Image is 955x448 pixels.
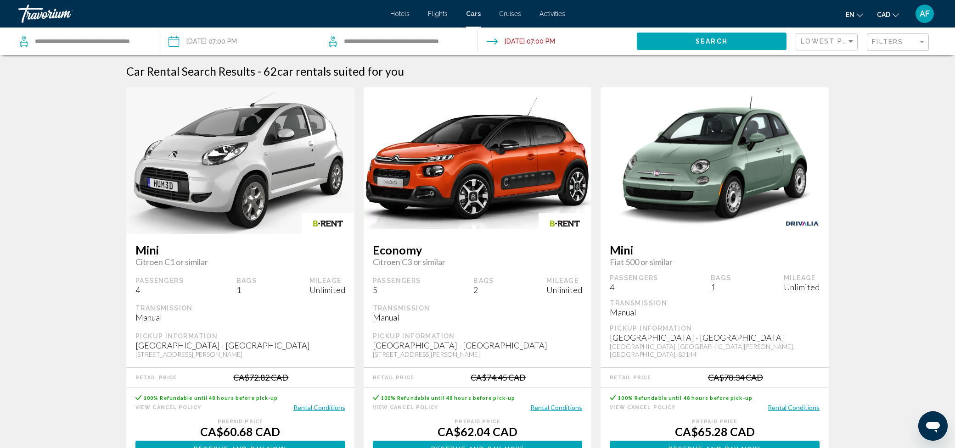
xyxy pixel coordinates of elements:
div: CA$62.04 CAD [373,425,583,438]
div: Bags [473,277,494,285]
a: Cruises [499,10,521,17]
div: CA$72.82 CAD [233,372,288,382]
span: AF [920,9,930,18]
span: Mini [610,243,820,257]
span: Lowest Price [801,38,860,45]
iframe: Button to launch messaging window [918,411,948,441]
div: [GEOGRAPHIC_DATA] - [GEOGRAPHIC_DATA] [373,340,583,350]
div: Bags [236,277,257,285]
div: Unlimited [546,285,582,295]
div: Manual [373,312,583,322]
div: Transmission [373,304,583,312]
button: Search [637,33,787,50]
span: Economy [373,243,583,257]
button: View Cancel Policy [610,403,675,412]
img: primary.png [126,84,354,237]
button: Rental Conditions [768,403,820,412]
div: [GEOGRAPHIC_DATA] - [GEOGRAPHIC_DATA] [610,332,820,343]
div: Transmission [610,299,820,307]
span: car rentals suited for you [277,64,404,78]
span: Search [696,38,728,45]
div: Passengers [135,277,184,285]
mat-select: Sort by [801,38,855,46]
div: 5 [373,285,421,295]
span: 100% Refundable until 48 hours before pick-up [144,395,278,401]
a: Travorium [18,5,381,23]
span: Citroen C1 or similar [135,257,345,267]
span: CAD [877,11,890,18]
div: 2 [473,285,494,295]
button: Filter [867,33,929,52]
button: User Menu [913,4,937,23]
div: Mileage [784,274,820,282]
img: DRIVALIA [776,213,829,234]
div: Pickup Information [610,324,820,332]
div: Manual [610,307,820,317]
img: primary.png [601,85,829,236]
div: Manual [135,312,345,322]
div: Retail Price [373,375,414,381]
div: Prepaid Price [373,419,583,425]
div: Retail Price [610,375,651,381]
img: B-RENT [539,213,591,234]
span: Citroen C3 or similar [373,257,583,267]
button: Rental Conditions [293,403,345,412]
div: CA$78.34 CAD [708,372,763,382]
span: 100% Refundable until 48 hours before pick-up [618,395,753,401]
div: Mileage [546,277,582,285]
a: Cars [466,10,481,17]
a: Flights [428,10,448,17]
button: Drop-off date: Aug 24, 2025 07:00 PM [487,28,555,55]
h1: Car Rental Search Results [126,64,255,78]
div: Retail Price [135,375,177,381]
a: Activities [539,10,565,17]
div: Prepaid Price [610,419,820,425]
div: Mileage [309,277,345,285]
div: [GEOGRAPHIC_DATA] - [GEOGRAPHIC_DATA] [135,340,345,350]
button: Pickup date: Aug 21, 2025 07:00 PM [169,28,237,55]
div: Pickup Information [373,332,583,340]
div: CA$60.68 CAD [135,425,345,438]
a: Hotels [390,10,410,17]
img: B-RENT [302,213,354,234]
span: - [258,64,261,78]
div: 1 [711,282,731,292]
img: primary.png [364,92,592,229]
div: Pickup Information [135,332,345,340]
button: Rental Conditions [530,403,582,412]
div: Unlimited [784,282,820,292]
div: Passengers [610,274,658,282]
button: View Cancel Policy [135,403,201,412]
div: Transmission [135,304,345,312]
span: Filters [872,38,903,45]
button: Change currency [877,8,899,21]
h2: 62 [264,64,404,78]
span: en [846,11,854,18]
div: [GEOGRAPHIC_DATA], [GEOGRAPHIC_DATA][PERSON_NAME], [GEOGRAPHIC_DATA], 80144 [610,343,820,358]
div: 4 [610,282,658,292]
span: Fiat 500 or similar [610,257,820,267]
div: Bags [711,274,731,282]
button: View Cancel Policy [373,403,438,412]
span: 100% Refundable until 48 hours before pick-up [381,395,516,401]
div: CA$74.45 CAD [471,372,526,382]
div: [STREET_ADDRESS][PERSON_NAME] [373,350,583,358]
div: Unlimited [309,285,345,295]
span: Mini [135,243,345,257]
div: 4 [135,285,184,295]
button: Change language [846,8,863,21]
div: [STREET_ADDRESS][PERSON_NAME] [135,350,345,358]
div: CA$65.28 CAD [610,425,820,438]
div: Passengers [373,277,421,285]
div: 1 [236,285,257,295]
div: Prepaid Price [135,419,345,425]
